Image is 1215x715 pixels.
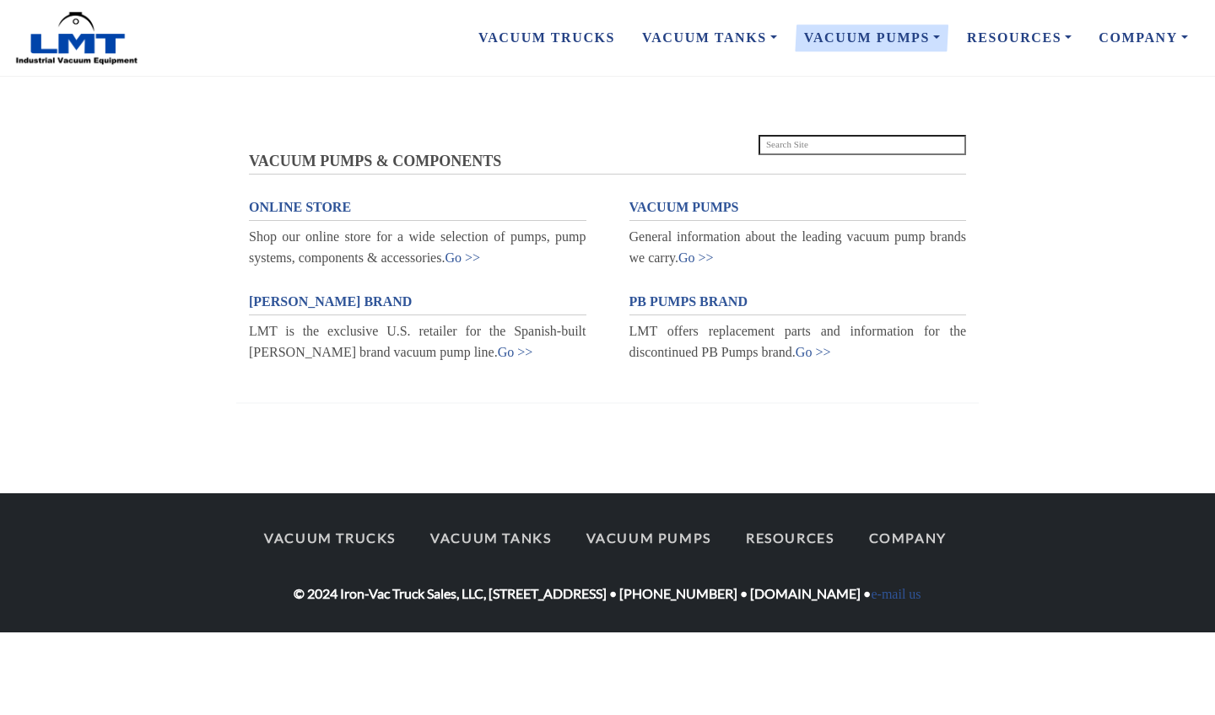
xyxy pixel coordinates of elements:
img: LMT [13,11,140,66]
div: LMT is the exclusive U.S. retailer for the Spanish-built [PERSON_NAME] brand vacuum pump line. [249,320,586,363]
span: VACUUM PUMPS & COMPONENTS [249,153,501,169]
input: Search Site [759,135,967,155]
a: e-mail us [871,587,921,601]
a: Vacuum Trucks [465,20,629,56]
a: Company [1085,20,1201,56]
div: LMT offers replacement parts and information for the discontinued PB Pumps brand. [629,320,967,363]
a: Vacuum Tanks [415,520,566,556]
a: Go >> [498,345,533,359]
span: ONLINE STORE [249,200,351,214]
a: Vacuum Pumps [570,520,726,556]
a: ONLINE STORE [249,196,586,218]
a: [PERSON_NAME] BRAND [249,291,586,313]
a: Vacuum Trucks [249,520,411,556]
div: General information about the leading vacuum pump brands we carry. [629,226,967,269]
a: Resources [953,20,1085,56]
a: Go >> [678,250,714,265]
a: Go >> [445,250,480,265]
a: Vacuum Pumps [791,20,953,56]
div: © 2024 Iron-Vac Truck Sales, LLC, [STREET_ADDRESS] • [PHONE_NUMBER] • [DOMAIN_NAME] • [236,520,979,605]
div: Shop our online store for a wide selection of pumps, pump systems, components & accessories. [249,226,586,269]
a: VACUUM PUMPS [629,196,967,218]
a: PB PUMPS BRAND [629,291,967,313]
span: VACUUM PUMPS [629,200,739,214]
span: PB PUMPS BRAND [629,294,748,309]
a: Go >> [796,345,831,359]
a: Vacuum Tanks [629,20,791,56]
a: Company [854,520,962,556]
a: Resources [731,520,850,556]
span: [PERSON_NAME] BRAND [249,294,412,309]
